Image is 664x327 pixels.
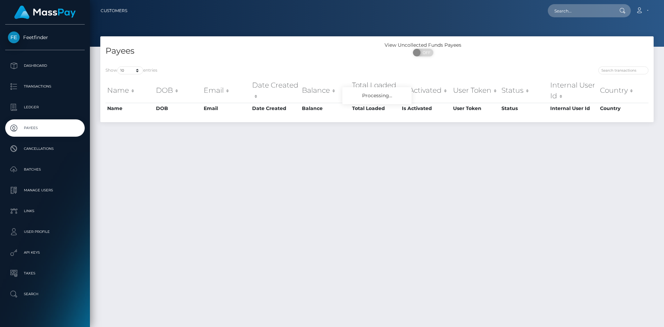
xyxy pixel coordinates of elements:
a: Ledger [5,99,85,116]
a: Transactions [5,78,85,95]
p: API Keys [8,247,82,258]
th: User Token [451,78,500,103]
input: Search... [548,4,613,17]
a: Search [5,285,85,303]
th: Country [598,103,648,114]
a: User Profile [5,223,85,240]
p: Payees [8,123,82,133]
th: DOB [154,103,202,114]
a: Customers [101,3,127,18]
span: OFF [417,49,434,56]
th: Balance [300,78,350,103]
th: Name [105,103,154,114]
p: Manage Users [8,185,82,196]
p: Search [8,289,82,299]
a: Dashboard [5,57,85,74]
span: Feetfinder [5,34,85,40]
th: Internal User Id [548,78,598,103]
a: Cancellations [5,140,85,157]
th: Is Activated [400,78,451,103]
a: Manage Users [5,182,85,199]
th: Email [202,78,250,103]
p: User Profile [8,227,82,237]
img: Feetfinder [8,31,20,43]
p: Batches [8,164,82,175]
th: Status [500,78,548,103]
th: Total Loaded [350,103,400,114]
th: Balance [300,103,350,114]
th: Name [105,78,154,103]
div: View Uncollected Funds Payees [377,42,469,49]
th: Internal User Id [548,103,598,114]
p: Taxes [8,268,82,279]
p: Transactions [8,81,82,92]
a: Links [5,202,85,220]
th: Status [500,103,548,114]
th: Email [202,103,250,114]
p: Links [8,206,82,216]
a: Payees [5,119,85,137]
th: User Token [451,103,500,114]
a: Batches [5,161,85,178]
th: Is Activated [400,103,451,114]
p: Cancellations [8,144,82,154]
th: Date Created [250,103,301,114]
div: Processing... [342,87,412,104]
p: Dashboard [8,61,82,71]
h4: Payees [105,45,372,57]
p: Ledger [8,102,82,112]
th: DOB [154,78,202,103]
th: Country [598,78,648,103]
a: API Keys [5,244,85,261]
label: Show entries [105,66,157,74]
th: Date Created [250,78,301,103]
a: Taxes [5,265,85,282]
th: Total Loaded [350,78,400,103]
input: Search transactions [598,66,648,74]
select: Showentries [117,66,143,74]
img: MassPay Logo [14,6,76,19]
